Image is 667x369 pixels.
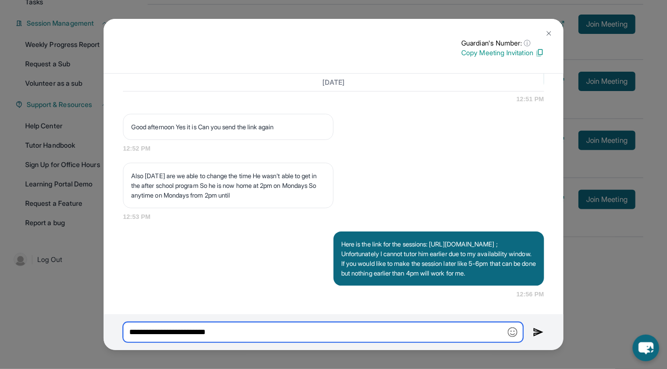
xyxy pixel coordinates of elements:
span: 12:56 PM [516,290,544,299]
img: Copy Icon [535,48,544,57]
span: ⓘ [524,38,531,48]
h3: [DATE] [123,77,544,87]
span: 12:52 PM [123,144,544,154]
p: Here is the link for the sessions: [URL][DOMAIN_NAME] ; Unfortunately I cannot tutor him earlier ... [341,239,536,278]
span: 12:53 PM [123,212,544,222]
button: chat-button [633,335,659,361]
span: 12:51 PM [516,94,544,104]
p: Good afternoon Yes it is Can you send the link again [131,122,325,132]
p: Also [DATE] are we able to change the time He wasn't able to get in the after school program So h... [131,171,325,200]
p: Copy Meeting Invitation [461,48,544,58]
img: Close Icon [545,30,553,37]
p: Guardian's Number: [461,38,544,48]
img: Send icon [533,326,544,338]
img: Emoji [508,327,517,337]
